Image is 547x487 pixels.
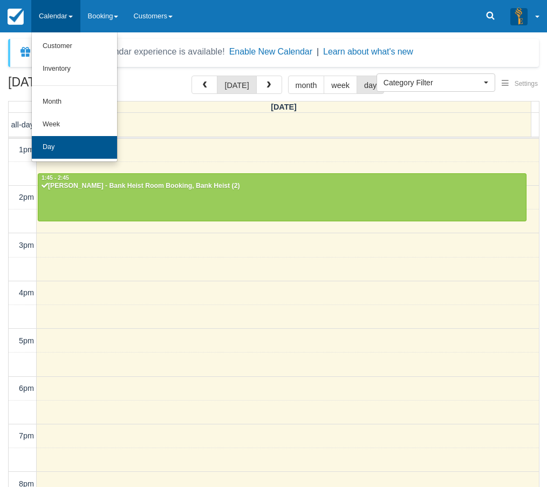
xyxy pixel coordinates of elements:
[357,76,384,94] button: day
[32,35,117,58] a: Customer
[495,76,544,92] button: Settings
[32,91,117,113] a: Month
[19,384,34,393] span: 6pm
[323,47,413,56] a: Learn about what's new
[19,241,34,249] span: 3pm
[324,76,357,94] button: week
[11,120,34,129] span: all-day
[8,76,145,96] h2: [DATE]
[41,182,523,191] div: [PERSON_NAME] - Bank Heist Room Booking, Bank Heist (2)
[510,8,528,25] img: A3
[19,336,34,345] span: 5pm
[19,288,34,297] span: 4pm
[515,80,538,87] span: Settings
[19,431,34,440] span: 7pm
[377,73,495,92] button: Category Filter
[229,46,312,57] button: Enable New Calendar
[32,58,117,80] a: Inventory
[384,77,481,88] span: Category Filter
[42,175,69,181] span: 1:45 - 2:45
[31,32,118,162] ul: Calendar
[8,9,24,25] img: checkfront-main-nav-mini-logo.png
[36,45,225,58] div: A new Booking Calendar experience is available!
[19,145,34,154] span: 1pm
[217,76,256,94] button: [DATE]
[38,173,527,221] a: 1:45 - 2:45[PERSON_NAME] - Bank Heist Room Booking, Bank Heist (2)
[19,193,34,201] span: 2pm
[32,113,117,136] a: Week
[271,103,297,111] span: [DATE]
[288,76,325,94] button: month
[317,47,319,56] span: |
[32,136,117,159] a: Day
